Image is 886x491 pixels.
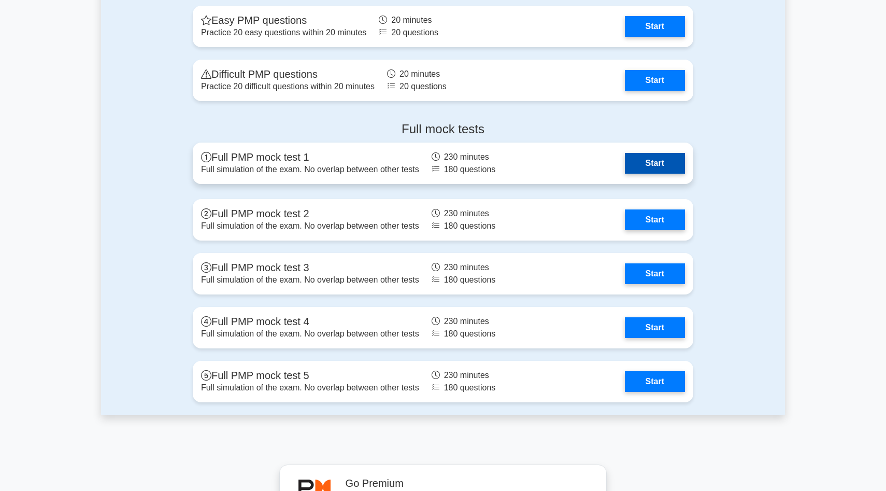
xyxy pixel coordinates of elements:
a: Start [625,16,685,37]
h4: Full mock tests [193,122,693,137]
a: Start [625,209,685,230]
a: Start [625,263,685,284]
a: Start [625,153,685,174]
a: Start [625,371,685,392]
a: Start [625,70,685,91]
a: Start [625,317,685,338]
